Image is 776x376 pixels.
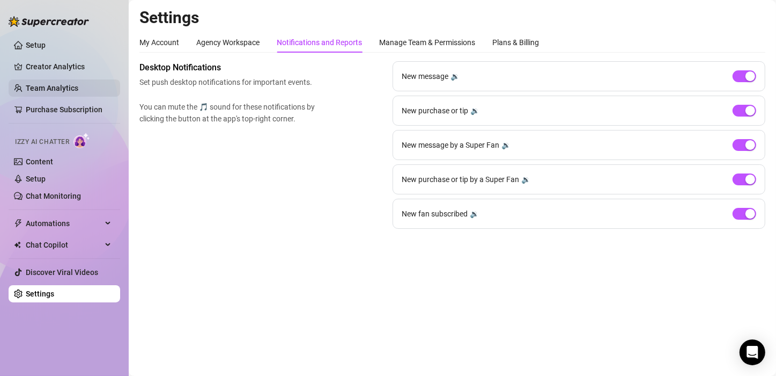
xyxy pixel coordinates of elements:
[740,339,765,365] div: Open Intercom Messenger
[26,290,54,298] a: Settings
[470,208,479,220] div: 🔉
[15,137,69,147] span: Izzy AI Chatter
[196,37,260,48] div: Agency Workspace
[26,84,78,92] a: Team Analytics
[402,105,468,117] span: New purchase or tip
[402,208,468,220] span: New fan subscribed
[73,133,90,148] img: AI Chatter
[492,37,539,48] div: Plans & Billing
[470,105,479,117] div: 🔉
[26,175,46,183] a: Setup
[26,268,98,277] a: Discover Viral Videos
[379,37,475,48] div: Manage Team & Permissions
[26,157,53,166] a: Content
[26,215,102,232] span: Automations
[139,37,179,48] div: My Account
[277,37,362,48] div: Notifications and Reports
[14,241,21,249] img: Chat Copilot
[9,16,89,27] img: logo-BBDzfeDw.svg
[139,8,765,28] h2: Settings
[501,139,511,151] div: 🔉
[139,61,320,74] span: Desktop Notifications
[26,41,46,49] a: Setup
[139,101,320,125] span: You can mute the 🎵 sound for these notifications by clicking the button at the app's top-right co...
[26,192,81,200] a: Chat Monitoring
[450,70,460,82] div: 🔉
[26,58,112,75] a: Creator Analytics
[521,173,530,185] div: 🔉
[402,70,448,82] span: New message
[14,219,23,228] span: thunderbolt
[402,173,519,185] span: New purchase or tip by a Super Fan
[402,139,499,151] span: New message by a Super Fan
[26,236,102,254] span: Chat Copilot
[26,105,102,114] a: Purchase Subscription
[139,76,320,88] span: Set push desktop notifications for important events.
